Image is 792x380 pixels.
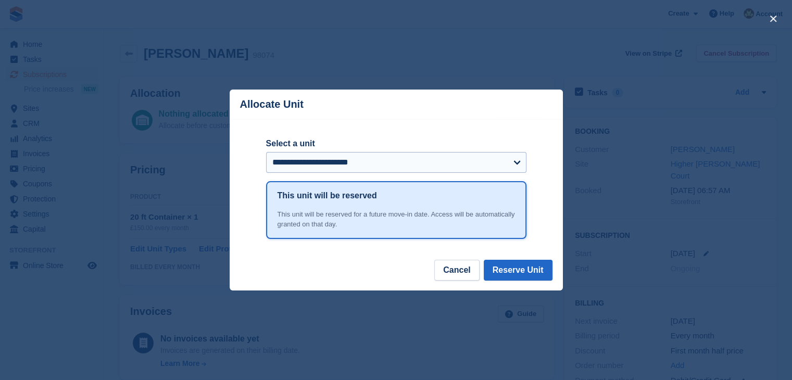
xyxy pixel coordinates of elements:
div: This unit will be reserved for a future move-in date. Access will be automatically granted on tha... [278,209,515,230]
button: close [765,10,782,27]
button: Reserve Unit [484,260,552,281]
p: Allocate Unit [240,98,304,110]
h1: This unit will be reserved [278,189,377,202]
label: Select a unit [266,137,526,150]
button: Cancel [434,260,479,281]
